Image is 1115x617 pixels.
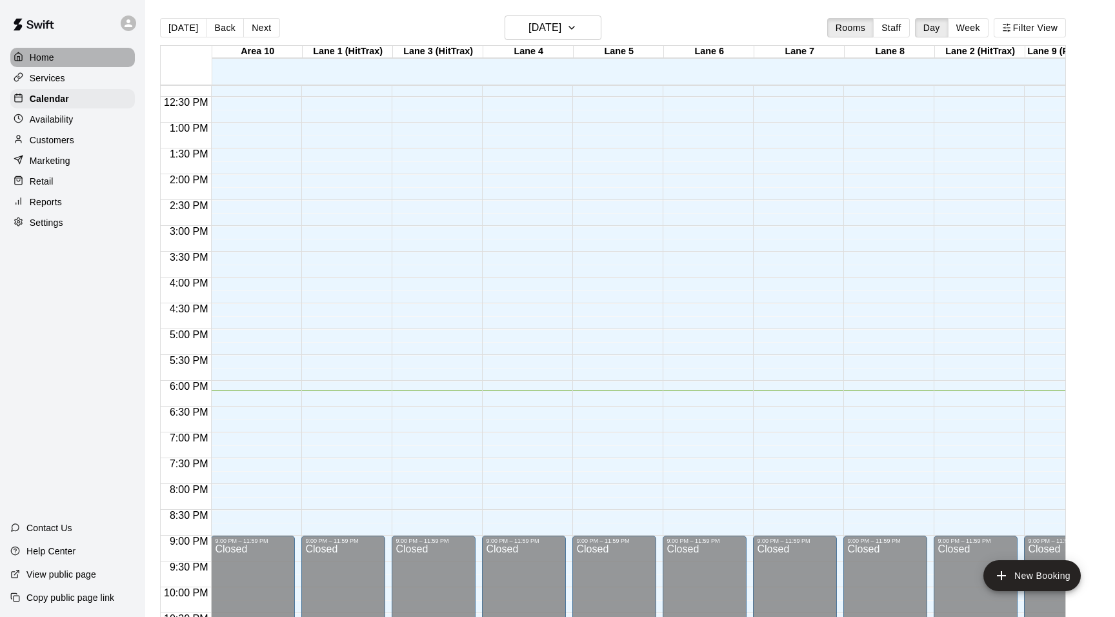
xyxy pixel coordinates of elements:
[994,18,1066,37] button: Filter View
[30,134,74,147] p: Customers
[845,46,935,58] div: Lane 8
[10,192,135,212] a: Reports
[166,484,212,495] span: 8:00 PM
[664,46,754,58] div: Lane 6
[10,172,135,191] a: Retail
[393,46,483,58] div: Lane 3 (HitTrax)
[873,18,910,37] button: Staff
[757,538,833,544] div: 9:00 PM – 11:59 PM
[30,175,54,188] p: Retail
[10,110,135,129] a: Availability
[10,130,135,150] a: Customers
[10,151,135,170] a: Marketing
[935,46,1025,58] div: Lane 2 (HitTrax)
[30,92,69,105] p: Calendar
[166,458,212,469] span: 7:30 PM
[26,568,96,581] p: View public page
[166,303,212,314] span: 4:30 PM
[161,587,211,598] span: 10:00 PM
[1028,538,1104,544] div: 9:00 PM – 11:59 PM
[30,113,74,126] p: Availability
[215,538,291,544] div: 9:00 PM – 11:59 PM
[166,123,212,134] span: 1:00 PM
[486,538,562,544] div: 9:00 PM – 11:59 PM
[161,97,211,108] span: 12:30 PM
[528,19,561,37] h6: [DATE]
[166,510,212,521] span: 8:30 PM
[166,174,212,185] span: 2:00 PM
[166,200,212,211] span: 2:30 PM
[166,407,212,418] span: 6:30 PM
[26,591,114,604] p: Copy public page link
[26,521,72,534] p: Contact Us
[166,381,212,392] span: 6:00 PM
[667,538,743,544] div: 9:00 PM – 11:59 PM
[243,18,279,37] button: Next
[827,18,874,37] button: Rooms
[10,68,135,88] a: Services
[30,154,70,167] p: Marketing
[166,536,212,547] span: 9:00 PM
[396,538,472,544] div: 9:00 PM – 11:59 PM
[305,538,381,544] div: 9:00 PM – 11:59 PM
[30,51,54,64] p: Home
[26,545,75,558] p: Help Center
[212,46,303,58] div: Area 10
[574,46,664,58] div: Lane 5
[166,252,212,263] span: 3:30 PM
[10,213,135,232] a: Settings
[166,226,212,237] span: 3:00 PM
[166,148,212,159] span: 1:30 PM
[847,538,923,544] div: 9:00 PM – 11:59 PM
[160,18,206,37] button: [DATE]
[938,538,1014,544] div: 9:00 PM – 11:59 PM
[30,216,63,229] p: Settings
[206,18,244,37] button: Back
[166,561,212,572] span: 9:30 PM
[303,46,393,58] div: Lane 1 (HitTrax)
[483,46,574,58] div: Lane 4
[576,538,652,544] div: 9:00 PM – 11:59 PM
[166,432,212,443] span: 7:00 PM
[10,89,135,108] a: Calendar
[983,560,1081,591] button: add
[30,72,65,85] p: Services
[948,18,989,37] button: Week
[754,46,845,58] div: Lane 7
[30,196,62,208] p: Reports
[915,18,949,37] button: Day
[166,329,212,340] span: 5:00 PM
[166,278,212,288] span: 4:00 PM
[505,15,601,40] button: [DATE]
[10,48,135,67] a: Home
[166,355,212,366] span: 5:30 PM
